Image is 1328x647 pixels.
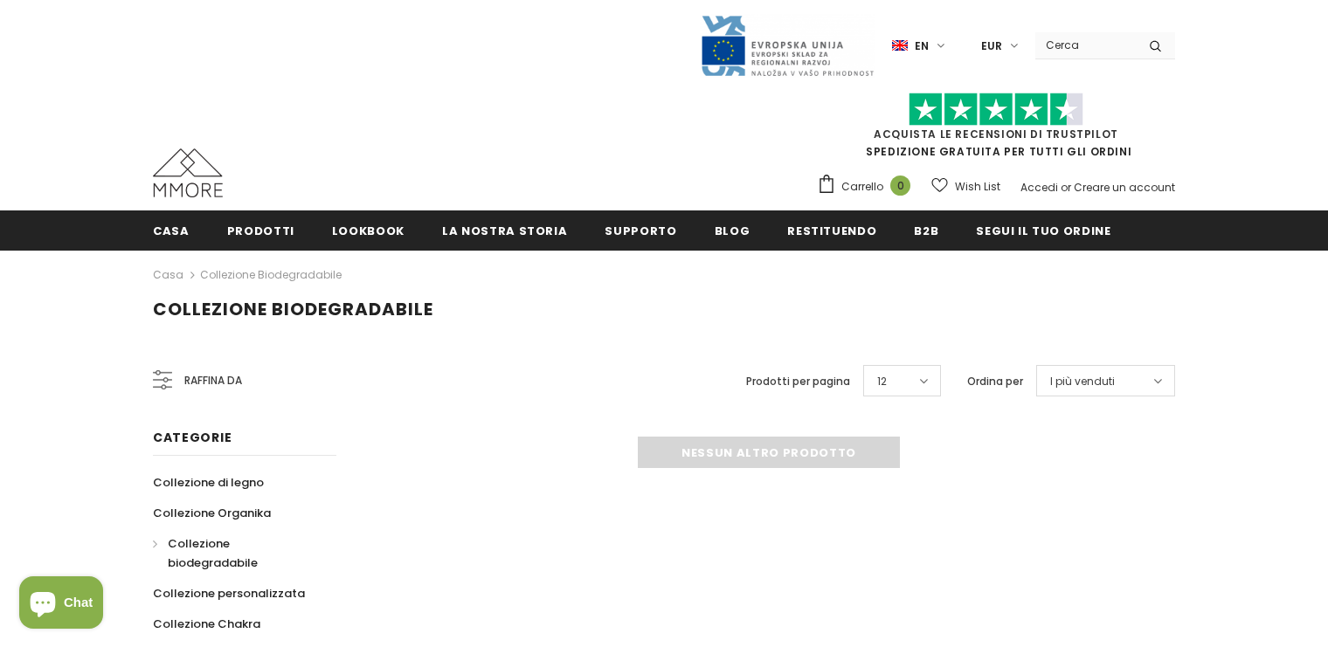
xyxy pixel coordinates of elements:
a: Collezione Chakra [153,609,260,639]
span: Raffina da [184,371,242,390]
a: Javni Razpis [700,38,875,52]
span: Collezione Organika [153,505,271,521]
img: Fidati di Pilot Stars [909,93,1083,127]
a: Collezione Organika [153,498,271,528]
span: SPEDIZIONE GRATUITA PER TUTTI GLI ORDINI [817,100,1175,159]
span: Collezione di legno [153,474,264,491]
a: Restituendo [787,210,876,250]
span: 0 [890,176,910,196]
span: en [915,38,929,55]
a: B2B [914,210,938,250]
span: or [1061,180,1071,195]
a: Creare un account [1074,180,1175,195]
span: Carrello [841,178,883,196]
a: Lookbook [332,210,405,250]
img: Casi MMORE [153,148,223,197]
a: Casa [153,265,183,286]
span: Prodotti [227,223,294,239]
a: Casa [153,210,190,250]
a: Acquista le recensioni di TrustPilot [874,127,1118,141]
span: Restituendo [787,223,876,239]
span: Wish List [955,178,1000,196]
a: Collezione biodegradabile [200,267,342,282]
span: EUR [981,38,1002,55]
input: Search Site [1035,32,1136,58]
span: Collezione biodegradabile [168,535,258,571]
a: Collezione biodegradabile [153,528,317,578]
span: Collezione biodegradabile [153,297,433,321]
label: Ordina per [967,373,1023,390]
span: B2B [914,223,938,239]
a: La nostra storia [442,210,567,250]
label: Prodotti per pagina [746,373,850,390]
a: Carrello 0 [817,174,919,200]
span: Segui il tuo ordine [976,223,1110,239]
span: Collezione Chakra [153,616,260,632]
a: supporto [605,210,676,250]
a: Accedi [1020,180,1058,195]
span: I più venduti [1050,373,1115,390]
inbox-online-store-chat: Shopify online store chat [14,576,108,633]
img: i-lang-1.png [892,38,908,53]
a: Blog [715,210,750,250]
span: La nostra storia [442,223,567,239]
a: Prodotti [227,210,294,250]
span: 12 [877,373,887,390]
img: Javni Razpis [700,14,875,78]
span: Blog [715,223,750,239]
a: Collezione di legno [153,467,264,498]
span: Collezione personalizzata [153,585,305,602]
span: Lookbook [332,223,405,239]
span: Categorie [153,429,232,446]
a: Wish List [931,171,1000,202]
span: Casa [153,223,190,239]
a: Collezione personalizzata [153,578,305,609]
span: supporto [605,223,676,239]
a: Segui il tuo ordine [976,210,1110,250]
